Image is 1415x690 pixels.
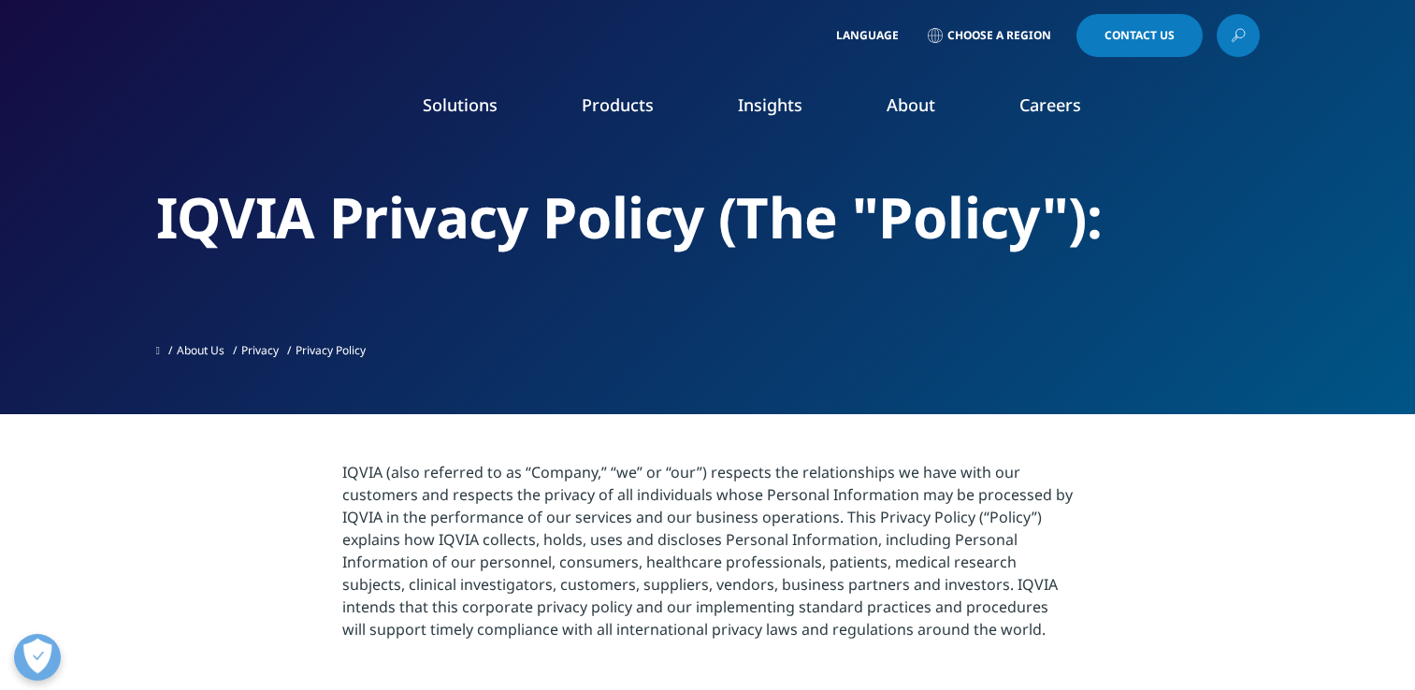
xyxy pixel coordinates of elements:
[313,65,1260,153] nav: Primary
[887,93,935,116] a: About
[1105,30,1175,41] span: Contact Us
[1019,93,1081,116] a: Careers
[947,28,1051,43] span: Choose a Region
[14,634,61,681] button: Open Preferences
[342,462,1073,640] span: IQVIA (also referred to as “Company,” “we” or “our”) respects the relationships we have with our ...
[582,93,654,116] a: Products
[423,93,498,116] a: Solutions
[156,182,1260,252] h2: IQVIA Privacy Policy (The "Policy"):
[177,342,224,358] a: About Us
[1076,14,1203,57] a: Contact Us
[836,28,899,43] span: Language
[241,342,279,358] a: Privacy
[156,96,306,123] img: IQVIA Healthcare Information Technology and Pharma Clinical Research Company
[296,342,366,358] span: Privacy Policy
[738,93,802,116] a: Insights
